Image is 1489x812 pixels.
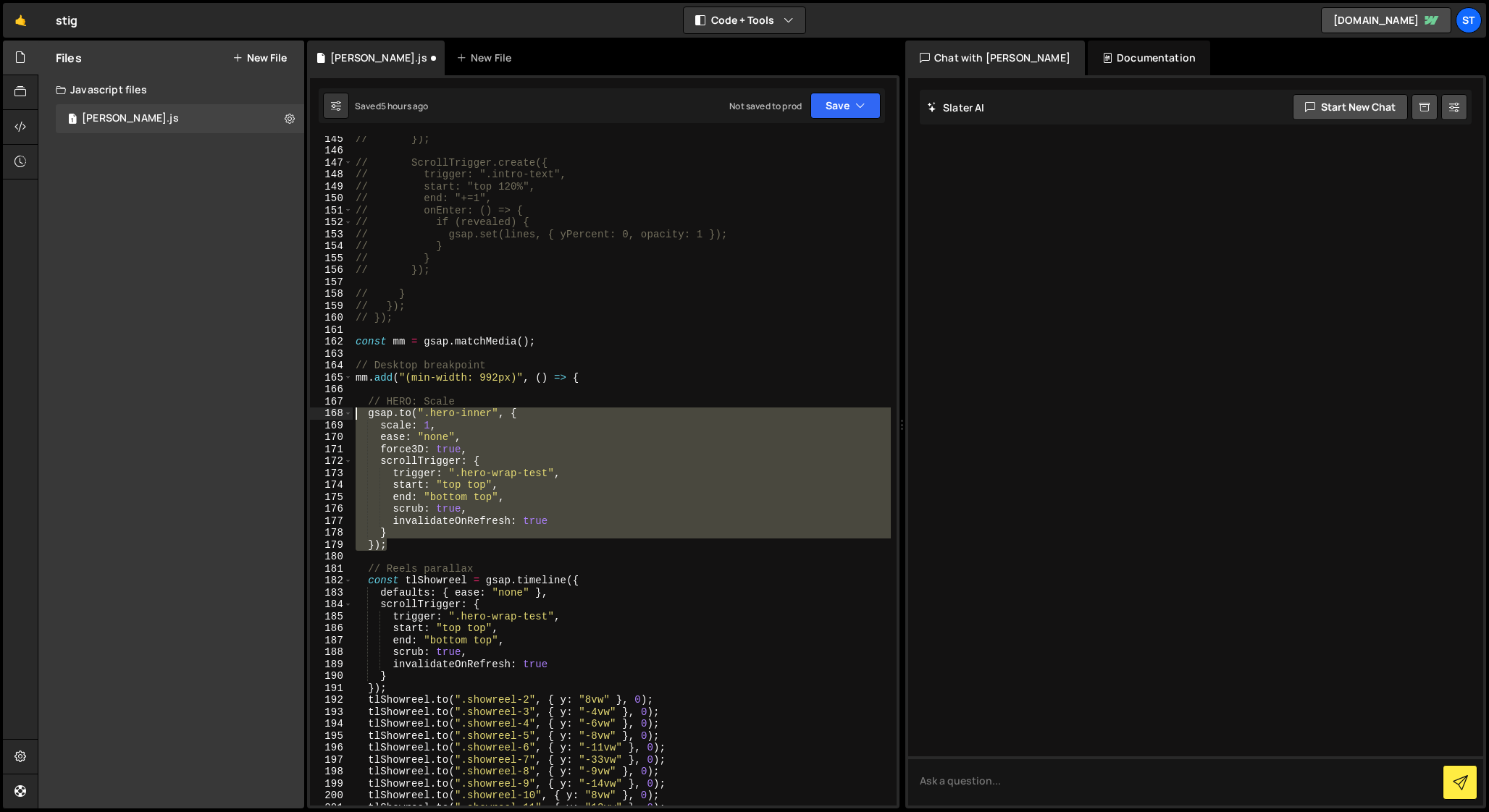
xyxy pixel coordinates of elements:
[310,193,353,205] div: 150
[456,51,517,65] div: New File
[310,479,353,491] div: 174
[1321,7,1451,33] a: [DOMAIN_NAME]
[310,491,353,504] div: 175
[310,468,353,480] div: 173
[310,229,353,241] div: 153
[310,253,353,265] div: 155
[1088,41,1210,75] div: Documentation
[310,742,353,754] div: 196
[310,778,353,790] div: 199
[330,51,427,65] div: [PERSON_NAME].js
[729,100,802,112] div: Not saved to prod
[310,790,353,802] div: 200
[310,563,353,575] div: 181
[310,407,353,420] div: 168
[310,145,353,157] div: 146
[310,575,353,587] div: 182
[56,50,82,66] h2: Files
[310,431,353,444] div: 170
[310,216,353,229] div: 152
[310,706,353,719] div: 193
[310,384,353,396] div: 166
[310,169,353,181] div: 148
[684,7,805,33] button: Code + Tools
[310,288,353,300] div: 158
[310,360,353,372] div: 164
[310,527,353,539] div: 178
[310,551,353,563] div: 180
[38,75,304,104] div: Javascript files
[310,515,353,528] div: 177
[310,324,353,337] div: 161
[310,587,353,599] div: 183
[1293,94,1408,120] button: Start new chat
[905,41,1085,75] div: Chat with [PERSON_NAME]
[310,444,353,456] div: 171
[68,114,77,126] span: 1
[3,3,38,38] a: 🤙
[56,12,78,29] div: stig
[310,348,353,360] div: 163
[310,276,353,289] div: 157
[310,181,353,193] div: 149
[310,205,353,217] div: 151
[310,599,353,611] div: 184
[310,635,353,647] div: 187
[310,694,353,706] div: 192
[310,622,353,635] div: 186
[310,133,353,145] div: 145
[1456,7,1482,33] a: St
[310,670,353,682] div: 190
[310,503,353,515] div: 176
[82,112,179,125] div: [PERSON_NAME].js
[310,730,353,743] div: 195
[232,52,287,64] button: New File
[810,93,881,119] button: Save
[310,157,353,169] div: 147
[310,718,353,730] div: 194
[310,336,353,348] div: 162
[310,682,353,695] div: 191
[310,396,353,408] div: 167
[381,100,429,112] div: 5 hours ago
[355,100,429,112] div: Saved
[310,611,353,623] div: 185
[310,766,353,778] div: 198
[310,312,353,324] div: 160
[310,240,353,253] div: 154
[310,300,353,313] div: 159
[310,372,353,384] div: 165
[310,754,353,766] div: 197
[310,539,353,551] div: 179
[56,104,304,133] div: 16026/42920.js
[310,420,353,432] div: 169
[310,646,353,659] div: 188
[310,659,353,671] div: 189
[310,264,353,276] div: 156
[927,101,985,114] h2: Slater AI
[310,455,353,468] div: 172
